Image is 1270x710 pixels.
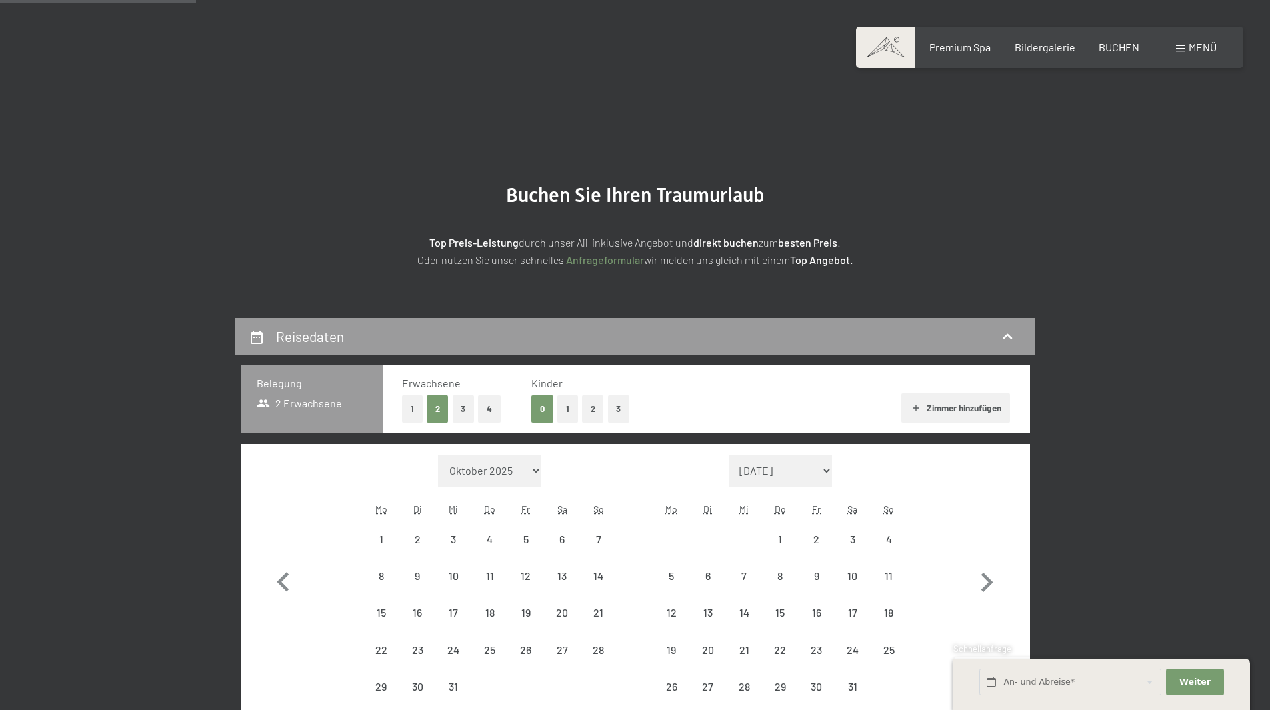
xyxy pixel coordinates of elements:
div: Thu Jan 29 2026 [762,669,798,705]
div: Anreise nicht möglich [508,521,544,557]
span: Weiter [1179,676,1211,688]
button: Vorheriger Monat [264,455,303,705]
div: 22 [763,645,797,678]
div: Anreise nicht möglich [762,669,798,705]
div: 2 [799,534,833,567]
div: Anreise nicht möglich [726,558,762,594]
div: Anreise nicht möglich [508,595,544,631]
abbr: Samstag [557,503,567,515]
div: Wed Dec 24 2025 [435,631,471,667]
div: 20 [545,607,579,641]
a: BUCHEN [1099,41,1139,53]
div: Thu Jan 22 2026 [762,631,798,667]
div: Anreise nicht möglich [835,558,871,594]
div: 12 [655,607,688,641]
button: Nächster Monat [967,455,1006,705]
div: 5 [655,571,688,604]
div: Anreise nicht möglich [653,669,689,705]
div: Tue Dec 02 2025 [399,521,435,557]
div: Thu Dec 18 2025 [472,595,508,631]
div: 27 [545,645,579,678]
div: Fri Jan 09 2026 [798,558,834,594]
div: Anreise nicht möglich [762,595,798,631]
div: Anreise nicht möglich [399,521,435,557]
div: 13 [691,607,725,641]
div: 15 [763,607,797,641]
div: 21 [581,607,615,641]
div: Anreise nicht möglich [580,521,616,557]
div: Sun Jan 25 2026 [871,631,907,667]
div: 17 [437,607,470,641]
div: Anreise nicht möglich [544,595,580,631]
div: Tue Dec 23 2025 [399,631,435,667]
div: Anreise nicht möglich [544,558,580,594]
div: Wed Jan 21 2026 [726,631,762,667]
div: Anreise nicht möglich [798,669,834,705]
div: 9 [799,571,833,604]
div: Anreise nicht möglich [653,558,689,594]
a: Anfrageformular [566,253,644,266]
div: 7 [581,534,615,567]
abbr: Mittwoch [739,503,749,515]
div: Anreise nicht möglich [871,631,907,667]
div: Thu Dec 11 2025 [472,558,508,594]
div: 12 [509,571,543,604]
div: Anreise nicht möglich [871,558,907,594]
div: Wed Jan 14 2026 [726,595,762,631]
div: Anreise nicht möglich [798,631,834,667]
h3: Belegung [257,376,367,391]
div: 10 [836,571,869,604]
div: Sun Dec 07 2025 [580,521,616,557]
abbr: Donnerstag [484,503,495,515]
div: 13 [545,571,579,604]
div: Sun Dec 21 2025 [580,595,616,631]
abbr: Freitag [812,503,821,515]
div: Mon Dec 01 2025 [363,521,399,557]
abbr: Freitag [521,503,530,515]
div: Wed Dec 31 2025 [435,669,471,705]
div: 23 [799,645,833,678]
span: Buchen Sie Ihren Traumurlaub [506,183,765,207]
button: 2 [582,395,604,423]
div: 1 [763,534,797,567]
div: 28 [581,645,615,678]
div: 25 [872,645,905,678]
div: Anreise nicht möglich [544,521,580,557]
div: 16 [401,607,434,641]
div: Tue Dec 09 2025 [399,558,435,594]
button: Zimmer hinzufügen [901,393,1010,423]
div: 24 [437,645,470,678]
div: Wed Jan 28 2026 [726,669,762,705]
div: Fri Jan 30 2026 [798,669,834,705]
div: 2 [401,534,434,567]
div: 7 [727,571,761,604]
div: 15 [365,607,398,641]
div: Anreise nicht möglich [399,669,435,705]
strong: Top Angebot. [790,253,853,266]
div: Anreise nicht möglich [472,558,508,594]
div: Sat Dec 13 2025 [544,558,580,594]
div: Mon Dec 29 2025 [363,669,399,705]
div: Tue Jan 13 2026 [690,595,726,631]
span: Schnellanfrage [953,643,1011,654]
div: Fri Dec 12 2025 [508,558,544,594]
div: 26 [509,645,543,678]
p: durch unser All-inklusive Angebot und zum ! Oder nutzen Sie unser schnelles wir melden uns gleich... [302,234,969,268]
div: Thu Jan 01 2026 [762,521,798,557]
h2: Reisedaten [276,328,344,345]
div: Anreise nicht möglich [472,631,508,667]
button: 3 [453,395,475,423]
div: 19 [509,607,543,641]
div: 18 [872,607,905,641]
div: Mon Jan 19 2026 [653,631,689,667]
div: 11 [473,571,507,604]
div: Thu Jan 15 2026 [762,595,798,631]
div: 14 [581,571,615,604]
div: Anreise nicht möglich [798,595,834,631]
div: Anreise nicht möglich [399,595,435,631]
abbr: Samstag [847,503,857,515]
abbr: Donnerstag [775,503,786,515]
div: 10 [437,571,470,604]
abbr: Sonntag [593,503,604,515]
div: Sun Jan 18 2026 [871,595,907,631]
